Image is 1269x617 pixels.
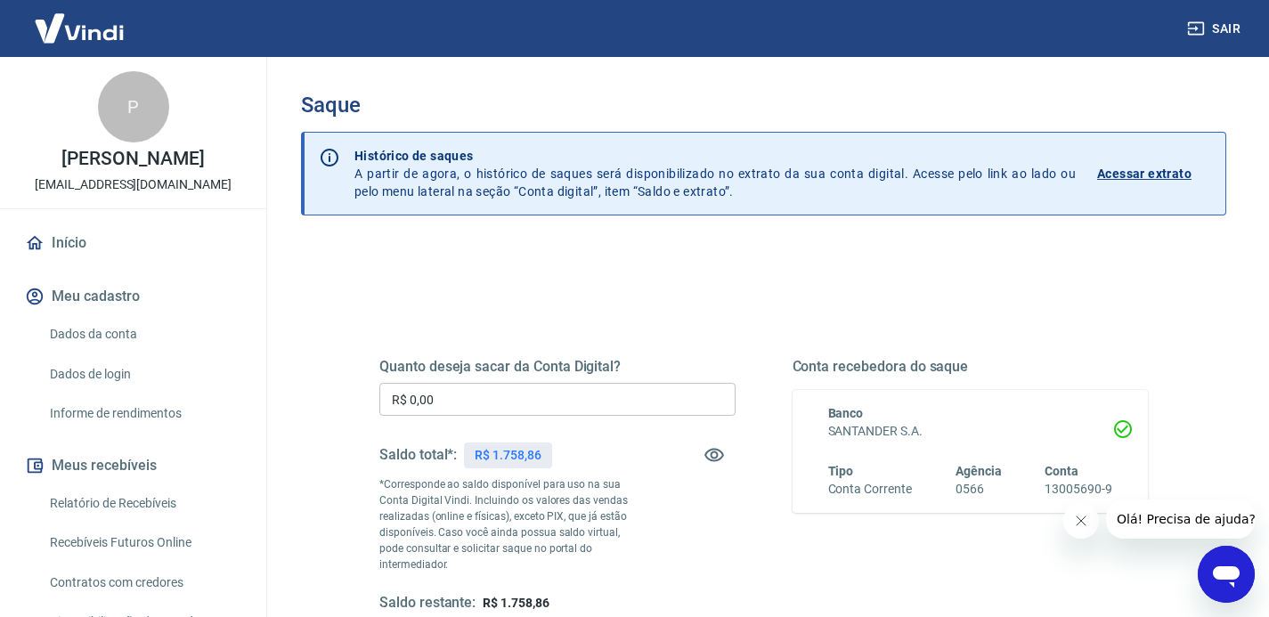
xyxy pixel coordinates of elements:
[1198,546,1255,603] iframe: Botão para abrir a janela de mensagens
[1184,12,1248,45] button: Sair
[43,524,245,561] a: Recebíveis Futuros Online
[379,446,457,464] h5: Saldo total*:
[11,12,150,27] span: Olá! Precisa de ajuda?
[354,147,1076,165] p: Histórico de saques
[828,422,1113,441] h6: SANTANDER S.A.
[43,564,245,601] a: Contratos com credores
[43,356,245,393] a: Dados de login
[35,175,232,194] p: [EMAIL_ADDRESS][DOMAIN_NAME]
[1097,165,1192,183] p: Acessar extrato
[828,406,864,420] span: Banco
[483,596,549,610] span: R$ 1.758,86
[379,358,736,376] h5: Quanto deseja sacar da Conta Digital?
[956,464,1002,478] span: Agência
[1063,503,1099,539] iframe: Fechar mensagem
[828,480,912,499] h6: Conta Corrente
[21,223,245,263] a: Início
[475,446,541,465] p: R$ 1.758,86
[1097,147,1211,200] a: Acessar extrato
[379,594,476,613] h5: Saldo restante:
[828,464,854,478] span: Tipo
[98,71,169,142] div: P
[301,93,1226,118] h3: Saque
[1045,464,1078,478] span: Conta
[1106,499,1255,539] iframe: Mensagem da empresa
[793,358,1149,376] h5: Conta recebedora do saque
[379,476,647,572] p: *Corresponde ao saldo disponível para uso na sua Conta Digital Vindi. Incluindo os valores das ve...
[1045,480,1112,499] h6: 13005690-9
[43,395,245,432] a: Informe de rendimentos
[354,147,1076,200] p: A partir de agora, o histórico de saques será disponibilizado no extrato da sua conta digital. Ac...
[956,480,1002,499] h6: 0566
[43,316,245,353] a: Dados da conta
[21,277,245,316] button: Meu cadastro
[43,485,245,522] a: Relatório de Recebíveis
[21,446,245,485] button: Meus recebíveis
[61,150,204,168] p: [PERSON_NAME]
[21,1,137,55] img: Vindi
